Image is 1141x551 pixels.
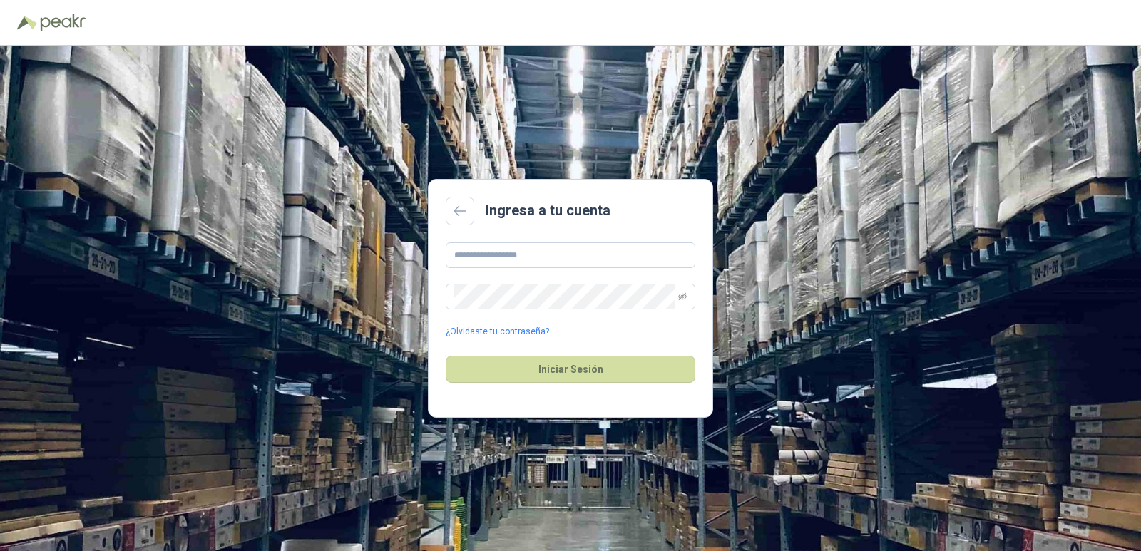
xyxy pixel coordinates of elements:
img: Logo [17,16,37,30]
button: Iniciar Sesión [446,356,695,383]
h2: Ingresa a tu cuenta [486,200,610,222]
span: eye-invisible [678,292,687,301]
a: ¿Olvidaste tu contraseña? [446,325,549,339]
img: Peakr [40,14,86,31]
